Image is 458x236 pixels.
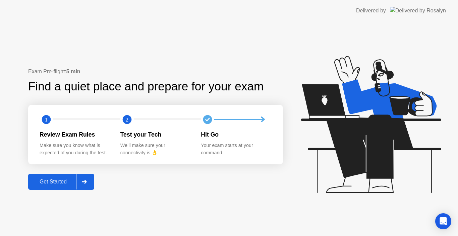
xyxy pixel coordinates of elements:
[40,130,110,139] div: Review Exam Rules
[28,174,94,190] button: Get Started
[66,69,80,74] b: 5 min
[390,7,446,14] img: Delivered by Rosalyn
[120,130,190,139] div: Test your Tech
[126,116,128,123] text: 2
[356,7,386,15] div: Delivered by
[28,78,265,95] div: Find a quiet place and prepare for your exam
[435,213,451,229] div: Open Intercom Messenger
[30,179,76,185] div: Get Started
[201,142,271,156] div: Your exam starts at your command
[28,68,283,76] div: Exam Pre-flight:
[40,142,110,156] div: Make sure you know what is expected of you during the test.
[201,130,271,139] div: Hit Go
[120,142,190,156] div: We’ll make sure your connectivity is 👌
[45,116,48,123] text: 1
